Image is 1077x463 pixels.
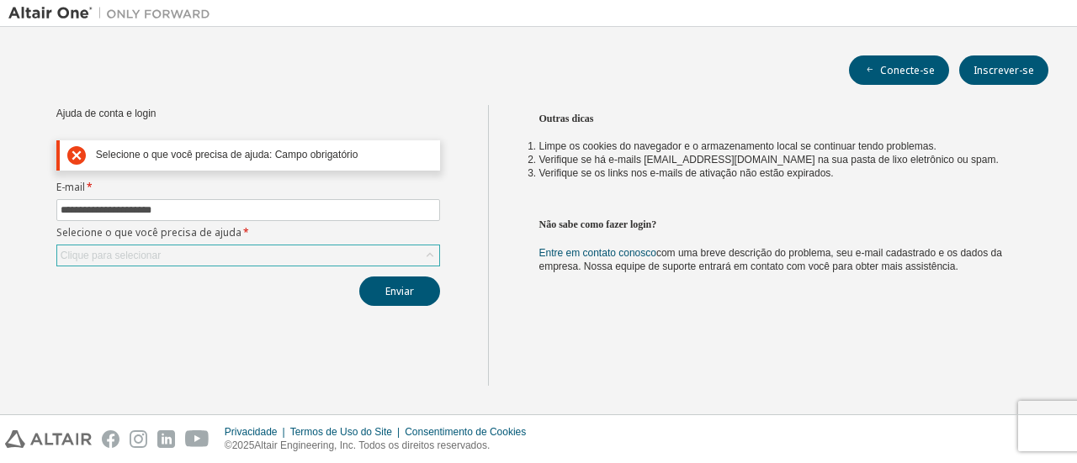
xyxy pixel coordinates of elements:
img: Altair Um [8,5,219,22]
font: Inscrever-se [974,63,1034,77]
font: Clique para selecionar [61,250,161,261]
font: Altair Engineering, Inc. Todos os direitos reservados. [254,439,490,451]
a: Entre em contato conosco [539,247,656,259]
img: facebook.svg [102,430,119,448]
button: Conecte-se [849,55,949,85]
font: com uma breve descrição do problema, seu e-mail cadastrado e os dados da empresa. Nossa equipe de... [539,247,1002,272]
img: linkedin.svg [157,430,175,448]
font: Termos de Uso do Site [290,426,392,438]
div: Clique para selecionar [57,245,439,266]
button: Inscrever-se [959,55,1048,85]
font: © [225,439,232,451]
img: youtube.svg [185,430,210,448]
font: Conecte-se [880,63,935,77]
font: Consentimento de Cookies [405,426,526,438]
font: Privacidade [225,426,278,438]
font: Limpe os cookies do navegador e o armazenamento local se continuar tendo problemas. [539,140,936,152]
font: 2025 [232,439,255,451]
font: Outras dicas [539,113,594,124]
img: instagram.svg [130,430,147,448]
font: Verifique se há e-mails [EMAIL_ADDRESS][DOMAIN_NAME] na sua pasta de lixo eletrônico ou spam. [539,154,999,166]
font: Selecione o que você precisa de ajuda: Campo obrigatório [96,149,358,160]
img: altair_logo.svg [5,430,92,448]
font: Selecione o que você precisa de ajuda [56,225,241,239]
font: Ajuda de conta e login [56,108,157,119]
font: Enviar [385,284,414,298]
font: E-mail [56,180,85,194]
font: Não sabe como fazer login? [539,218,657,230]
font: Verifique se os links nos e-mails de ativação não estão expirados. [539,167,834,179]
button: Enviar [359,276,440,306]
